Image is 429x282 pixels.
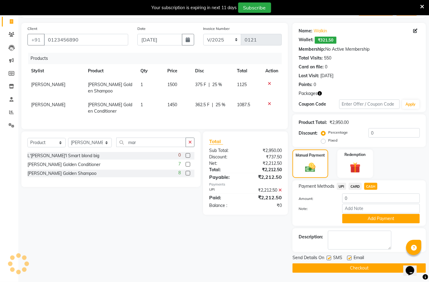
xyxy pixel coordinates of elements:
div: Name: [299,28,312,34]
iframe: chat widget [403,258,423,276]
img: _gift.svg [347,161,364,175]
span: | [209,81,210,88]
div: [PERSON_NAME] Golden Conditioner [27,161,100,168]
span: | [212,102,213,108]
label: Date [137,26,146,31]
th: Price [164,64,191,78]
th: Qty [137,64,164,78]
div: Products [28,53,286,64]
span: Email [354,255,364,262]
label: Manual Payment [296,153,325,158]
div: ₹2,212.50 [245,160,286,167]
div: ₹2,212.50 [245,167,286,173]
span: 1500 [167,82,177,87]
input: Search or Scan [116,138,186,147]
div: ₹2,212.50 [245,173,286,181]
div: Membership: [299,46,325,52]
label: Percentage [328,130,348,135]
span: 7 [178,161,181,167]
span: 1450 [167,102,177,107]
button: Subscribe [238,2,271,13]
div: UPI [205,187,245,193]
div: Coupon Code [299,101,339,107]
div: Discount: [205,154,245,160]
div: ₹2,212.50 [245,194,286,201]
div: Product Total: [299,119,327,126]
div: Points: [299,81,312,88]
div: 0 [325,64,327,70]
span: Total [209,138,223,145]
span: 0 [178,152,181,158]
th: Disc [191,64,234,78]
span: Packages [299,90,318,97]
div: Net: [205,160,245,167]
span: 375 F [195,81,206,88]
th: Stylist [27,64,84,78]
img: _cash.svg [302,162,318,174]
div: Payable: [205,173,245,181]
div: [DATE] [320,73,333,79]
div: Paid: [205,194,245,201]
button: Checkout [293,263,426,273]
div: 550 [324,55,331,61]
label: Amount: [294,196,337,201]
label: Redemption [345,152,366,157]
a: Walkin [314,28,327,34]
div: Card on file: [299,64,324,70]
span: 1 [140,82,143,87]
div: ₹0 [245,202,286,209]
input: Search by Name/Mobile/Email/Code [44,34,128,45]
span: [PERSON_NAME] Golden Shampoo [88,82,132,94]
div: Description: [299,234,323,240]
div: Last Visit: [299,73,319,79]
span: ₹321.50 [315,37,336,44]
div: Total Visits: [299,55,323,61]
button: +91 [27,34,45,45]
div: Discount: [299,130,318,136]
span: [PERSON_NAME] Golden Conditioner [88,102,132,114]
div: Sub Total: [205,147,245,154]
div: ₹2,950.00 [245,147,286,154]
div: Total: [205,167,245,173]
th: Action [262,64,282,78]
label: Fixed [328,138,337,143]
th: Total [234,64,262,78]
span: 8 [178,170,181,176]
div: ₹2,212.50 [245,187,286,193]
span: 1125 [237,82,247,87]
span: CASH [364,183,377,190]
span: [PERSON_NAME] [31,82,65,87]
span: 1 [140,102,143,107]
input: Add Note [342,204,420,213]
div: Balance : [205,202,245,209]
div: Payments [209,182,282,187]
span: 25 % [216,102,225,108]
div: ₹2,950.00 [329,119,349,126]
span: Send Details On [293,255,324,262]
div: Wallet: [299,37,314,44]
span: SMS [333,255,342,262]
div: No Active Membership [299,46,420,52]
button: Apply [402,100,420,109]
th: Product [84,64,137,78]
div: L'[PERSON_NAME]'l Smart blond big [27,153,99,159]
input: Enter Offer / Coupon Code [339,99,400,109]
span: UPI [337,183,346,190]
input: Amount [342,193,420,203]
div: ₹737.50 [245,154,286,160]
button: Add Payment [342,214,420,223]
div: [PERSON_NAME] Golden Shampoo [27,170,96,177]
label: Client [27,26,37,31]
label: Invoice Number [203,26,230,31]
span: CARD [349,183,362,190]
span: [PERSON_NAME] [31,102,65,107]
span: 1087.5 [237,102,250,107]
div: Your subscription is expiring in next 11 days [152,5,237,11]
span: 25 % [212,81,222,88]
span: Payment Methods [299,183,334,190]
label: Note: [294,206,337,211]
span: 362.5 F [195,102,209,108]
div: 0 [314,81,316,88]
